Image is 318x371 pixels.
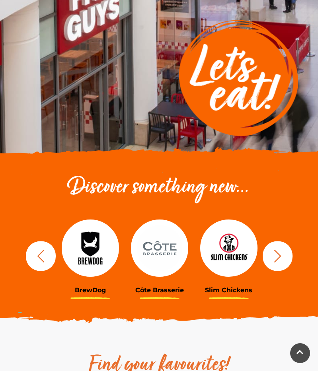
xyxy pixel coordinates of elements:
[62,216,119,294] a: BrewDog
[131,286,188,294] h3: Côte Brasserie
[200,216,258,294] a: Slim Chickens
[62,286,119,294] h3: BrewDog
[200,286,258,294] h3: Slim Chickens
[131,216,188,294] a: Côte Brasserie
[22,175,297,200] h2: Discover something new...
